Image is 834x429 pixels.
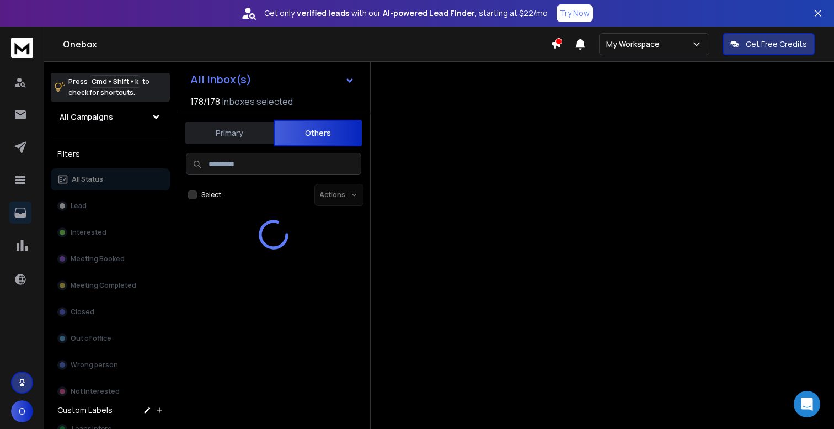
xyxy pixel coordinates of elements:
[383,8,477,19] strong: AI-powered Lead Finder,
[181,68,363,91] button: All Inbox(s)
[794,391,820,417] div: Open Intercom Messenger
[68,76,149,98] p: Press to check for shortcuts.
[90,75,140,88] span: Cmd + Shift + k
[51,106,170,128] button: All Campaigns
[63,38,550,51] h1: Onebox
[222,95,293,108] h3: Inboxes selected
[746,39,807,50] p: Get Free Credits
[11,400,33,422] button: O
[60,112,113,123] h1: All Campaigns
[201,190,221,199] label: Select
[606,39,664,50] p: My Workspace
[557,4,593,22] button: Try Now
[297,8,349,19] strong: verified leads
[190,74,252,85] h1: All Inbox(s)
[11,38,33,58] img: logo
[51,146,170,162] h3: Filters
[190,95,220,108] span: 178 / 178
[264,8,548,19] p: Get only with our starting at $22/mo
[560,8,590,19] p: Try Now
[57,405,113,416] h3: Custom Labels
[274,120,362,146] button: Others
[723,33,815,55] button: Get Free Credits
[185,121,274,145] button: Primary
